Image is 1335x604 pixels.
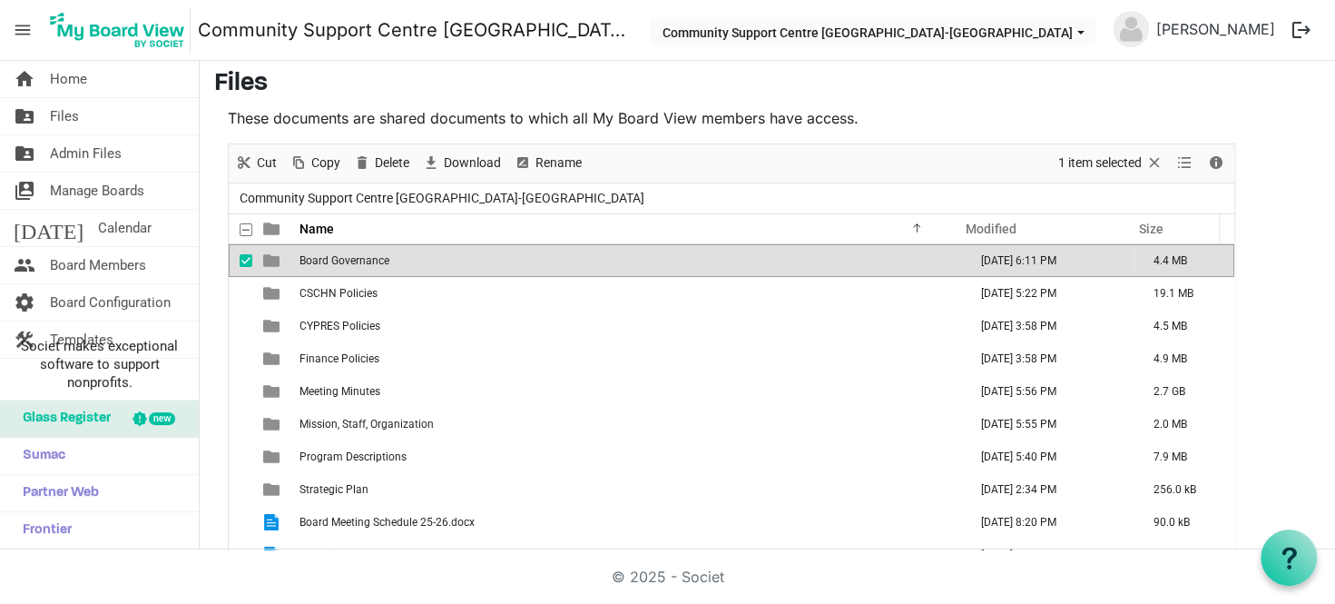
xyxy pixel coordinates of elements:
[229,342,252,375] td: checkbox
[1149,11,1282,47] a: [PERSON_NAME]
[294,277,962,310] td: CSCHN Policies is template cell column header Name
[14,284,35,321] span: settings
[50,98,79,134] span: Files
[534,152,584,174] span: Rename
[252,473,294,506] td: is template cell column header type
[299,483,368,496] span: Strategic Plan
[299,418,434,431] span: Mission, Staff, Organization
[198,12,632,48] a: Community Support Centre [GEOGRAPHIC_DATA]-[GEOGRAPHIC_DATA]
[50,247,146,283] span: Board Members
[347,144,416,183] div: Delete
[299,254,389,267] span: Board Governance
[1113,11,1149,47] img: no-profile-picture.svg
[442,152,503,174] span: Download
[50,284,171,321] span: Board Configuration
[229,539,252,571] td: checkbox
[14,512,72,549] span: Frontier
[1134,244,1234,277] td: 4.4 MB is template cell column header Size
[14,210,83,246] span: [DATE]
[1170,144,1201,183] div: View
[962,506,1134,539] td: September 11, 2025 8:20 PM column header Modified
[1282,11,1320,49] button: logout
[228,107,1235,129] p: These documents are shared documents to which all My Board View members have access.
[1052,144,1170,183] div: Clear selection
[294,342,962,375] td: Finance Policies is template cell column header Name
[214,69,1320,100] h3: Files
[1134,342,1234,375] td: 4.9 MB is template cell column header Size
[962,539,1134,571] td: June 22, 2022 3:42 PM column header Modified
[612,568,724,586] a: © 2025 - Societ
[252,375,294,408] td: is template cell column header type
[252,441,294,473] td: is template cell column header type
[14,401,111,437] span: Glass Register
[1055,152,1167,174] button: Selection
[229,473,252,506] td: checkbox
[5,13,40,47] span: menu
[294,375,962,408] td: Meeting Minutes is template cell column header Name
[50,135,122,172] span: Admin Files
[283,144,347,183] div: Copy
[14,247,35,283] span: people
[294,244,962,277] td: Board Governance is template cell column header Name
[14,438,65,474] span: Sumac
[419,152,505,174] button: Download
[252,244,294,277] td: is template cell column header type
[962,375,1134,408] td: September 17, 2025 5:56 PM column header Modified
[299,352,379,365] span: Finance Policies
[252,539,294,571] td: is template cell column header type
[44,7,198,53] a: My Board View Logo
[966,222,1016,236] span: Modified
[236,187,648,210] span: Community Support Centre [GEOGRAPHIC_DATA]-[GEOGRAPHIC_DATA]
[44,7,191,53] img: My Board View Logo
[309,152,342,174] span: Copy
[229,506,252,539] td: checkbox
[299,451,407,463] span: Program Descriptions
[1134,506,1234,539] td: 90.0 kB is template cell column header Size
[299,320,380,332] span: CYPRES Policies
[229,277,252,310] td: checkbox
[1134,277,1234,310] td: 19.1 MB is template cell column header Size
[252,310,294,342] td: is template cell column header type
[1134,441,1234,473] td: 7.9 MB is template cell column header Size
[294,473,962,506] td: Strategic Plan is template cell column header Name
[299,516,475,529] span: Board Meeting Schedule 25-26.docx
[294,441,962,473] td: Program Descriptions is template cell column header Name
[1204,152,1229,174] button: Details
[650,19,1095,45] button: Community Support Centre Haldimand-Norfolk dropdownbutton
[962,342,1134,375] td: June 22, 2022 3:58 PM column header Modified
[50,61,87,97] span: Home
[287,152,344,174] button: Copy
[14,98,35,134] span: folder_shared
[1134,473,1234,506] td: 256.0 kB is template cell column header Size
[299,287,378,300] span: CSCHN Policies
[14,322,35,358] span: construction
[149,412,175,425] div: new
[350,152,413,174] button: Delete
[252,408,294,441] td: is template cell column header type
[1134,310,1234,342] td: 4.5 MB is template cell column header Size
[229,144,283,183] div: Cut
[962,408,1134,441] td: September 17, 2025 5:55 PM column header Modified
[1134,539,1234,571] td: 47.8 kB is template cell column header Size
[416,144,507,183] div: Download
[1173,152,1195,174] button: View dropdownbutton
[14,61,35,97] span: home
[962,244,1134,277] td: September 17, 2025 6:11 PM column header Modified
[962,441,1134,473] td: September 17, 2025 5:40 PM column header Modified
[14,475,99,511] span: Partner Web
[252,506,294,539] td: is template cell column header type
[252,342,294,375] td: is template cell column header type
[294,506,962,539] td: Board Meeting Schedule 25-26.docx is template cell column header Name
[962,310,1134,342] td: June 22, 2022 3:58 PM column header Modified
[14,173,35,209] span: switch_account
[1134,408,1234,441] td: 2.0 MB is template cell column header Size
[14,135,35,172] span: folder_shared
[229,408,252,441] td: checkbox
[229,375,252,408] td: checkbox
[1134,375,1234,408] td: 2.7 GB is template cell column header Size
[294,408,962,441] td: Mission, Staff, Organization is template cell column header Name
[373,152,411,174] span: Delete
[1201,144,1232,183] div: Details
[1138,222,1163,236] span: Size
[98,210,152,246] span: Calendar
